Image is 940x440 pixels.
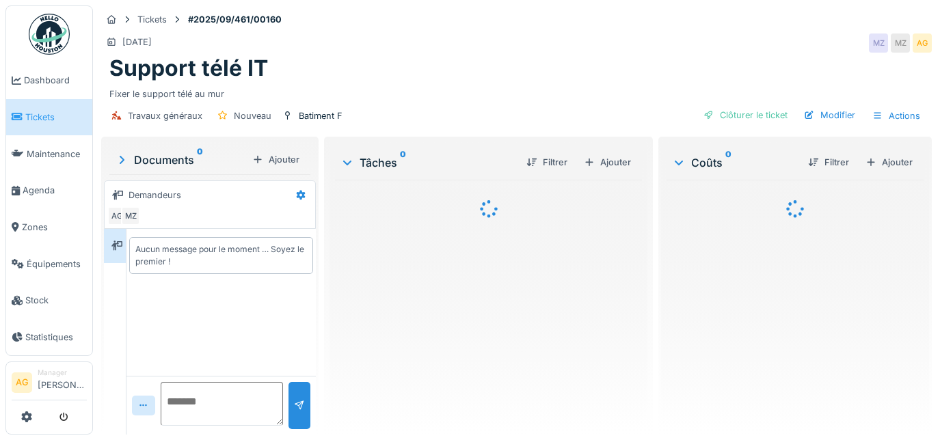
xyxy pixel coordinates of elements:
div: Modifier [798,106,861,124]
div: Nouveau [234,109,271,122]
a: Tickets [6,99,92,136]
div: Clôturer le ticket [698,106,793,124]
div: Actions [866,106,926,126]
sup: 0 [197,152,203,168]
div: [DATE] [122,36,152,49]
div: Fixer le support télé au mur [109,82,924,100]
div: Coûts [672,154,797,171]
div: Tâches [340,154,515,171]
div: AG [107,206,126,225]
img: Badge_color-CXgf-gQk.svg [29,14,70,55]
span: Dashboard [24,74,87,87]
a: Équipements [6,245,92,282]
div: MZ [121,206,140,225]
a: Stock [6,282,92,319]
div: Filtrer [803,153,855,171]
sup: 0 [400,154,406,171]
div: Aucun message pour le moment … Soyez le premier ! [135,243,307,268]
div: MZ [891,33,910,53]
li: AG [12,372,32,393]
span: Agenda [23,184,87,197]
div: Demandeurs [129,189,181,202]
a: Agenda [6,172,92,209]
div: Ajouter [578,153,636,171]
div: MZ [869,33,888,53]
div: Travaux généraux [128,109,202,122]
div: Manager [38,368,87,378]
span: Équipements [27,258,87,271]
div: Documents [115,152,247,168]
div: Batiment F [299,109,343,122]
div: Tickets [137,13,167,26]
a: AG Manager[PERSON_NAME] [12,368,87,400]
a: Maintenance [6,135,92,172]
h1: Support télé IT [109,55,268,81]
a: Dashboard [6,62,92,99]
span: Stock [25,294,87,307]
span: Tickets [25,111,87,124]
div: Ajouter [860,153,918,171]
div: Ajouter [247,150,305,169]
span: Zones [22,221,87,234]
span: Statistiques [25,331,87,344]
strong: #2025/09/461/00160 [183,13,287,26]
li: [PERSON_NAME] [38,368,87,397]
div: AG [913,33,932,53]
sup: 0 [725,154,731,171]
span: Maintenance [27,148,87,161]
a: Statistiques [6,319,92,356]
a: Zones [6,209,92,246]
div: Filtrer [521,153,573,171]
